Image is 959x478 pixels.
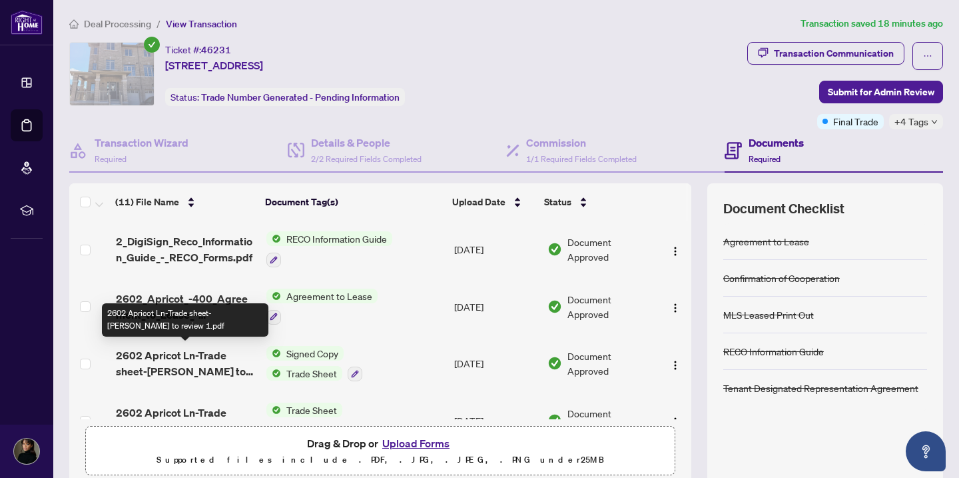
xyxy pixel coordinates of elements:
[665,239,686,260] button: Logo
[819,81,943,103] button: Submit for Admin Review
[547,299,562,314] img: Document Status
[70,43,154,105] img: IMG-E12292128_1.jpg
[266,346,362,382] button: Status IconSigned CopyStatus IconTrade Sheet
[69,19,79,29] span: home
[449,335,542,393] td: [DATE]
[670,360,681,371] img: Logo
[84,18,151,30] span: Deal Processing
[449,278,542,335] td: [DATE]
[894,114,928,129] span: +4 Tags
[102,303,268,337] div: 2602 Apricot Ln-Trade sheet-[PERSON_NAME] to review 1.pdf
[201,44,231,56] span: 46231
[11,10,43,35] img: logo
[923,51,932,61] span: ellipsis
[670,246,681,257] img: Logo
[723,234,809,249] div: Agreement to Lease
[144,37,160,53] span: check-circle
[157,16,160,31] li: /
[95,154,127,164] span: Required
[723,271,840,285] div: Confirmation of Cooperation
[307,435,454,452] span: Drag & Drop or
[165,88,405,106] div: Status:
[931,119,938,125] span: down
[665,410,686,431] button: Logo
[449,392,542,449] td: [DATE]
[266,403,281,417] img: Status Icon
[115,195,179,209] span: (11) File Name
[723,381,918,395] div: Tenant Designated Representation Agreement
[281,403,342,417] span: Trade Sheet
[670,417,681,427] img: Logo
[116,291,256,323] span: 2602_Apricot_-400_Agreement_to_Lease_-_Residential_-_OREA__1_ 1.pdf
[723,344,824,359] div: RECO Information Guide
[547,242,562,257] img: Document Status
[281,231,392,246] span: RECO Information Guide
[749,154,781,164] span: Required
[547,356,562,371] img: Document Status
[266,289,378,325] button: Status IconAgreement to Lease
[166,18,237,30] span: View Transaction
[749,135,804,151] h4: Documents
[567,406,653,435] span: Document Approved
[165,42,231,57] div: Ticket #:
[95,135,188,151] h4: Transaction Wizard
[266,366,281,381] img: Status Icon
[260,183,447,221] th: Document Tag(s)
[447,183,539,221] th: Upload Date
[906,431,946,471] button: Open asap
[526,154,637,164] span: 1/1 Required Fields Completed
[116,233,256,265] span: 2_DigiSign_Reco_Information_Guide_-_RECO_Forms.pdf
[266,231,392,267] button: Status IconRECO Information Guide
[281,366,342,381] span: Trade Sheet
[14,439,39,464] img: Profile Icon
[86,427,675,476] span: Drag & Drop orUpload FormsSupported files include .PDF, .JPG, .JPEG, .PNG under25MB
[165,57,263,73] span: [STREET_ADDRESS]
[452,195,505,209] span: Upload Date
[670,303,681,313] img: Logo
[774,43,894,64] div: Transaction Communication
[281,289,378,303] span: Agreement to Lease
[747,42,904,65] button: Transaction Communication
[526,135,637,151] h4: Commission
[94,452,667,468] p: Supported files include .PDF, .JPG, .JPEG, .PNG under 25 MB
[110,183,260,221] th: (11) File Name
[833,114,878,129] span: Final Trade
[378,435,454,452] button: Upload Forms
[828,81,934,103] span: Submit for Admin Review
[723,199,844,218] span: Document Checklist
[266,289,281,303] img: Status Icon
[567,349,653,378] span: Document Approved
[723,307,814,322] div: MLS Leased Print Out
[544,195,571,209] span: Status
[266,231,281,246] img: Status Icon
[567,235,653,264] span: Document Approved
[547,413,562,428] img: Document Status
[201,91,400,103] span: Trade Number Generated - Pending Information
[311,154,422,164] span: 2/2 Required Fields Completed
[116,405,256,437] span: 2602 Apricot Ln-Trade sheet-[PERSON_NAME] to review.pdf
[311,135,422,151] h4: Details & People
[567,292,653,321] span: Document Approved
[266,403,364,439] button: Status IconTrade Sheet
[266,346,281,361] img: Status Icon
[665,296,686,317] button: Logo
[449,221,542,278] td: [DATE]
[281,346,344,361] span: Signed Copy
[800,16,943,31] article: Transaction saved 18 minutes ago
[116,347,256,379] span: 2602 Apricot Ln-Trade sheet-[PERSON_NAME] to review 1.pdf
[665,353,686,374] button: Logo
[539,183,655,221] th: Status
